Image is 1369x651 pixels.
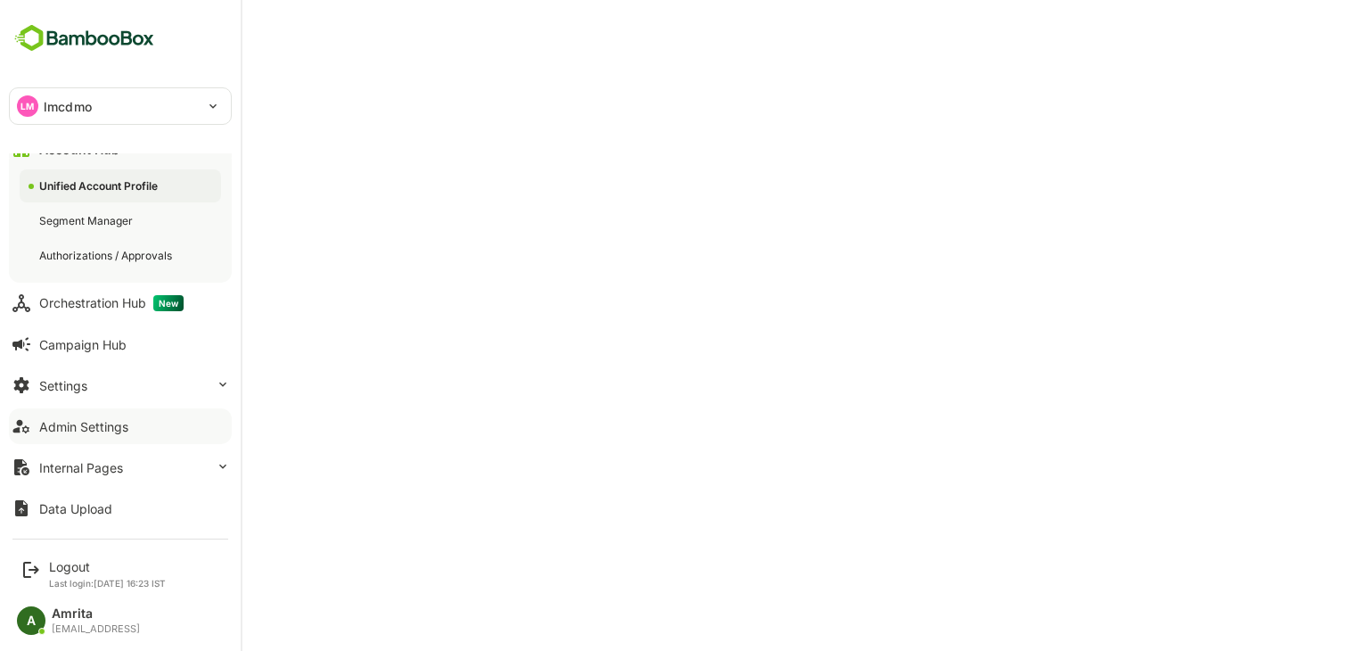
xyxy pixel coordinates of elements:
[17,95,38,117] div: LM
[39,378,87,393] div: Settings
[39,178,161,194] div: Unified Account Profile
[39,213,136,228] div: Segment Manager
[10,88,231,124] div: LMlmcdmo
[49,578,166,589] p: Last login: [DATE] 16:23 IST
[39,248,176,263] div: Authorizations / Approvals
[39,337,127,352] div: Campaign Hub
[44,97,92,116] p: lmcdmo
[49,559,166,574] div: Logout
[9,326,232,362] button: Campaign Hub
[9,285,232,321] button: Orchestration HubNew
[39,419,128,434] div: Admin Settings
[153,295,184,311] span: New
[39,501,112,516] div: Data Upload
[39,295,184,311] div: Orchestration Hub
[52,623,140,635] div: [EMAIL_ADDRESS]
[9,21,160,55] img: BambooboxFullLogoMark.5f36c76dfaba33ec1ec1367b70bb1252.svg
[17,606,45,635] div: A
[9,490,232,526] button: Data Upload
[9,367,232,403] button: Settings
[52,606,140,622] div: Amrita
[9,408,232,444] button: Admin Settings
[39,460,123,475] div: Internal Pages
[9,449,232,485] button: Internal Pages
